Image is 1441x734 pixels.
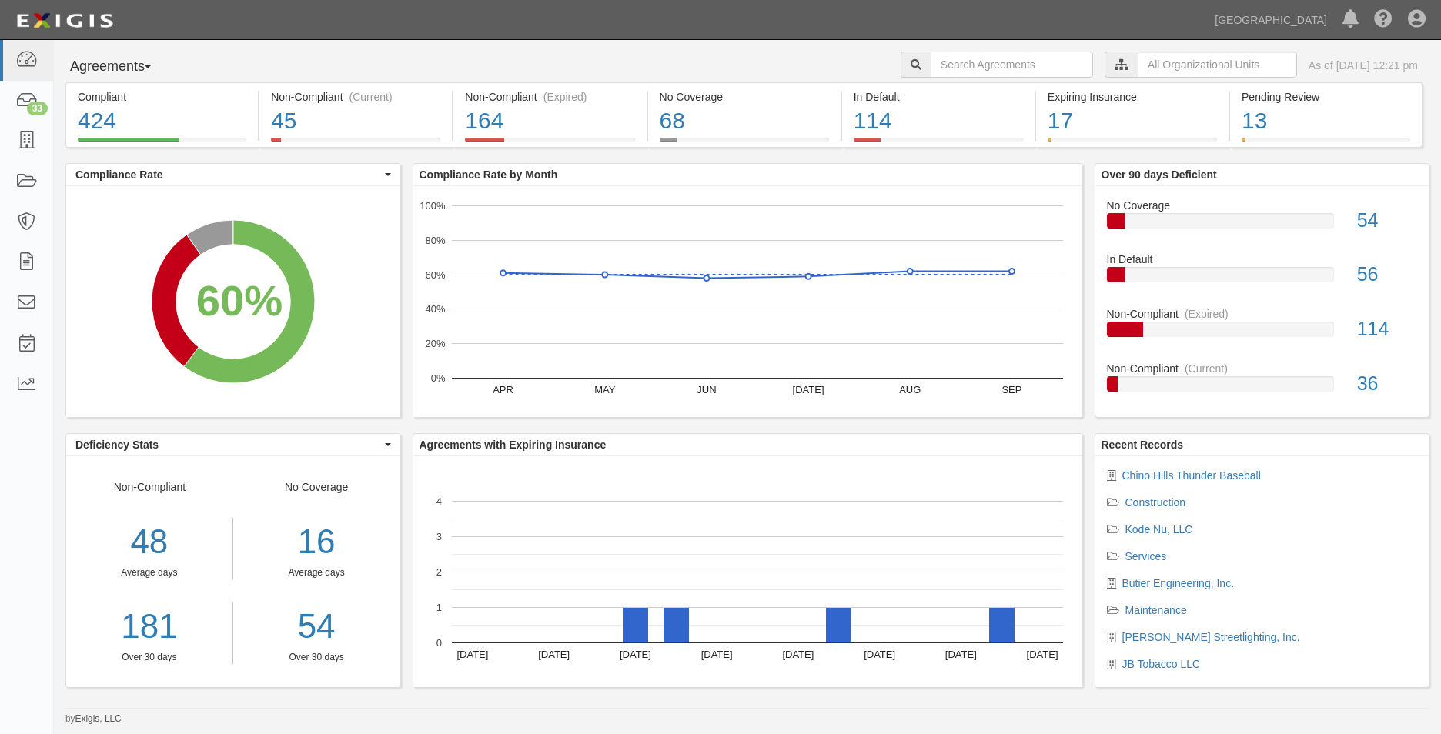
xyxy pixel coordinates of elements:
[945,649,976,660] text: [DATE]
[1095,306,1429,322] div: Non-Compliant
[1095,252,1429,267] div: In Default
[1125,523,1193,535] a: Kode Nu, LLC
[1374,11,1393,29] i: Help Center - Complianz
[1185,361,1228,376] div: (Current)
[1107,252,1418,306] a: In Default56
[66,566,232,579] div: Average days
[1095,361,1429,376] div: Non-Compliant
[1309,58,1418,73] div: As of [DATE] 12:21 pm
[1346,315,1429,343] div: 114
[1122,469,1261,482] a: Chino Hills Thunder Baseball
[233,479,400,664] div: No Coverage
[660,105,829,138] div: 68
[1036,138,1229,150] a: Expiring Insurance17
[259,138,452,150] a: Non-Compliant(Current)45
[430,372,445,384] text: 0%
[425,235,445,246] text: 80%
[1107,306,1418,361] a: Non-Compliant(Expired)114
[1048,105,1217,138] div: 17
[493,384,513,395] text: APR
[782,649,814,660] text: [DATE]
[27,102,48,115] div: 33
[1125,496,1186,509] a: Construction
[425,269,445,280] text: 60%
[66,602,232,651] a: 181
[425,338,445,349] text: 20%
[245,651,389,664] div: Over 30 days
[66,479,233,664] div: Non-Compliant
[1001,384,1021,395] text: SEP
[78,105,246,138] div: 424
[465,89,634,105] div: Non-Compliant (Expired)
[66,434,400,455] button: Deficiency Stats
[65,52,181,82] button: Agreements
[1107,198,1418,252] a: No Coverage54
[1207,5,1335,35] a: [GEOGRAPHIC_DATA]
[538,649,570,660] text: [DATE]
[420,168,558,181] b: Compliance Rate by Month
[75,437,381,452] span: Deficiency Stats
[78,89,246,105] div: Compliant
[436,602,441,613] text: 1
[66,651,232,664] div: Over 30 days
[436,566,441,578] text: 2
[420,439,607,451] b: Agreements with Expiring Insurance
[436,637,441,649] text: 0
[245,566,389,579] div: Average days
[1242,105,1410,138] div: 13
[1230,138,1423,150] a: Pending Review13
[1346,261,1429,289] div: 56
[594,384,616,395] text: MAY
[899,384,921,395] text: AUG
[245,518,389,566] div: 16
[436,531,441,542] text: 3
[425,303,445,315] text: 40%
[1026,649,1058,660] text: [DATE]
[65,712,122,726] small: by
[1107,361,1418,404] a: Non-Compliant(Current)36
[619,649,650,660] text: [DATE]
[65,138,258,150] a: Compliant424
[648,138,841,150] a: No Coverage68
[420,200,446,212] text: 100%
[1138,52,1297,78] input: All Organizational Units
[66,186,400,417] svg: A chart.
[196,270,283,332] div: 60%
[842,138,1035,150] a: In Default114
[1122,631,1300,643] a: [PERSON_NAME] Streetlighting, Inc.
[854,105,1023,138] div: 114
[66,518,232,566] div: 48
[1346,207,1429,235] div: 54
[1048,89,1217,105] div: Expiring Insurance
[413,186,1082,417] svg: A chart.
[66,164,400,185] button: Compliance Rate
[1125,604,1187,616] a: Maintenance
[660,89,829,105] div: No Coverage
[1122,577,1235,589] a: Butier Engineering, Inc.
[436,495,441,507] text: 4
[453,138,646,150] a: Non-Compliant(Expired)164
[1102,439,1184,451] b: Recent Records
[792,384,824,395] text: [DATE]
[700,649,732,660] text: [DATE]
[931,52,1093,78] input: Search Agreements
[12,7,118,35] img: logo-5460c22ac91f19d4615b14bd174203de0afe785f0fc80cf4dbbc73dc1793850b.png
[1102,168,1217,181] b: Over 90 days Deficient
[245,602,389,651] div: 54
[271,89,440,105] div: Non-Compliant (Current)
[697,384,716,395] text: JUN
[1125,550,1167,562] a: Services
[1122,658,1201,670] a: JB Tobacco LLC
[1346,370,1429,398] div: 36
[271,105,440,138] div: 45
[854,89,1023,105] div: In Default
[1185,306,1229,322] div: (Expired)
[413,456,1082,687] svg: A chart.
[456,649,488,660] text: [DATE]
[75,713,122,724] a: Exigis, LLC
[1095,198,1429,213] div: No Coverage
[75,167,381,182] span: Compliance Rate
